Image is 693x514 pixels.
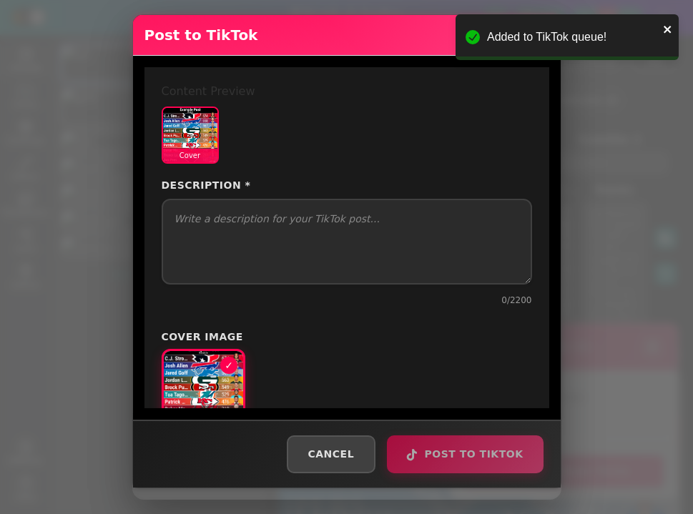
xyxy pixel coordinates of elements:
div: 0 /2200 [162,294,532,307]
button: Cancel [287,435,376,473]
h4: Content Preview [162,84,532,98]
div: Added to TikTok queue! [487,29,659,46]
label: Description * [162,178,532,193]
h2: Post to TikTok [144,26,258,44]
img: Preview 1 [163,108,217,162]
label: Cover Image [162,330,532,345]
button: close [663,20,673,37]
span: Cover [163,149,217,162]
button: Post to TikTok [387,435,543,473]
img: Cover option 1 [164,351,244,422]
span: Image 1 [164,402,244,423]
